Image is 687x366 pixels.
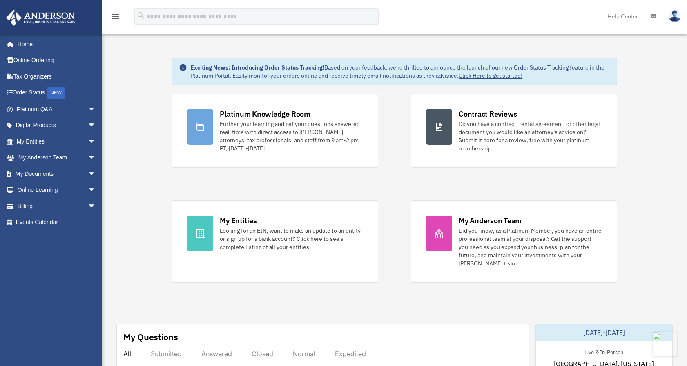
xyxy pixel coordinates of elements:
[88,166,104,182] span: arrow_drop_down
[123,350,131,358] div: All
[459,216,522,226] div: My Anderson Team
[110,14,120,21] a: menu
[459,109,517,119] div: Contract Reviews
[578,347,630,356] div: Live & In-Person
[6,150,108,166] a: My Anderson Teamarrow_drop_down
[411,200,617,283] a: My Anderson Team Did you know, as a Platinum Member, you have an entire professional team at your...
[47,87,65,99] div: NEW
[190,64,324,71] strong: Exciting News: Introducing Order Status Tracking!
[6,182,108,198] a: Online Learningarrow_drop_down
[6,101,108,117] a: Platinum Q&Aarrow_drop_down
[6,36,104,52] a: Home
[88,182,104,199] span: arrow_drop_down
[536,324,673,341] div: [DATE]-[DATE]
[220,120,363,153] div: Further your learning and get your questions answered real-time with direct access to [PERSON_NAM...
[459,120,602,153] div: Do you have a contract, rental agreement, or other legal document you would like an attorney's ad...
[88,133,104,150] span: arrow_drop_down
[172,94,378,168] a: Platinum Knowledge Room Further your learning and get your questions answered real-time with dire...
[201,350,232,358] div: Answered
[88,117,104,134] span: arrow_drop_down
[252,350,273,358] div: Closed
[220,227,363,251] div: Looking for an EIN, want to make an update to an entity, or sign up for a bank account? Click her...
[411,94,617,168] a: Contract Reviews Do you have a contract, rental agreement, or other legal document you would like...
[220,216,257,226] div: My Entities
[459,227,602,267] div: Did you know, as a Platinum Member, you have an entire professional team at your disposal? Get th...
[110,11,120,21] i: menu
[6,85,108,101] a: Order StatusNEW
[88,150,104,166] span: arrow_drop_down
[88,198,104,215] span: arrow_drop_down
[6,133,108,150] a: My Entitiesarrow_drop_down
[172,200,378,283] a: My Entities Looking for an EIN, want to make an update to an entity, or sign up for a bank accoun...
[151,350,182,358] div: Submitted
[136,11,145,20] i: search
[293,350,315,358] div: Normal
[4,10,78,26] img: Anderson Advisors Platinum Portal
[88,101,104,118] span: arrow_drop_down
[123,331,178,343] div: My Questions
[6,198,108,214] a: Billingarrow_drop_down
[6,214,108,231] a: Events Calendar
[6,166,108,182] a: My Documentsarrow_drop_down
[669,10,681,22] img: User Pic
[459,72,522,79] a: Click Here to get started!
[6,52,108,69] a: Online Ordering
[190,63,610,80] div: Based on your feedback, we're thrilled to announce the launch of our new Order Status Tracking fe...
[220,109,310,119] div: Platinum Knowledge Room
[6,68,108,85] a: Tax Organizers
[335,350,366,358] div: Expedited
[6,117,108,134] a: Digital Productsarrow_drop_down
